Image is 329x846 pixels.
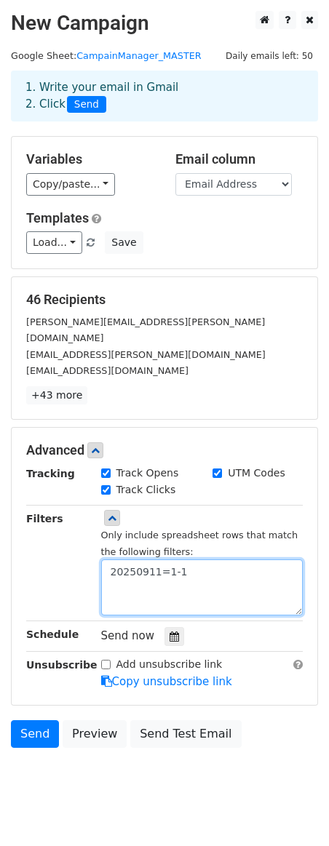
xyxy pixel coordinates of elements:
[26,659,98,671] strong: Unsubscribe
[101,675,232,688] a: Copy unsubscribe link
[15,79,314,113] div: 1. Write your email in Gmail 2. Click
[26,349,266,360] small: [EMAIL_ADDRESS][PERSON_NAME][DOMAIN_NAME]
[175,151,303,167] h5: Email column
[76,50,201,61] a: CampainManager_MASTER
[26,628,79,640] strong: Schedule
[26,151,154,167] h5: Variables
[130,720,241,748] a: Send Test Email
[26,468,75,479] strong: Tracking
[26,316,265,344] small: [PERSON_NAME][EMAIL_ADDRESS][PERSON_NAME][DOMAIN_NAME]
[63,720,127,748] a: Preview
[116,466,179,481] label: Track Opens
[26,442,303,458] h5: Advanced
[101,629,155,642] span: Send now
[101,530,298,557] small: Only include spreadsheet rows that match the following filters:
[105,231,143,254] button: Save
[256,776,329,846] iframe: Chat Widget
[26,210,89,226] a: Templates
[11,11,318,36] h2: New Campaign
[67,96,106,113] span: Send
[11,50,202,61] small: Google Sheet:
[26,513,63,524] strong: Filters
[26,292,303,308] h5: 46 Recipients
[221,50,318,61] a: Daily emails left: 50
[26,173,115,196] a: Copy/paste...
[26,386,87,404] a: +43 more
[26,231,82,254] a: Load...
[228,466,285,481] label: UTM Codes
[221,48,318,64] span: Daily emails left: 50
[116,482,176,498] label: Track Clicks
[116,657,223,672] label: Add unsubscribe link
[11,720,59,748] a: Send
[26,365,189,376] small: [EMAIL_ADDRESS][DOMAIN_NAME]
